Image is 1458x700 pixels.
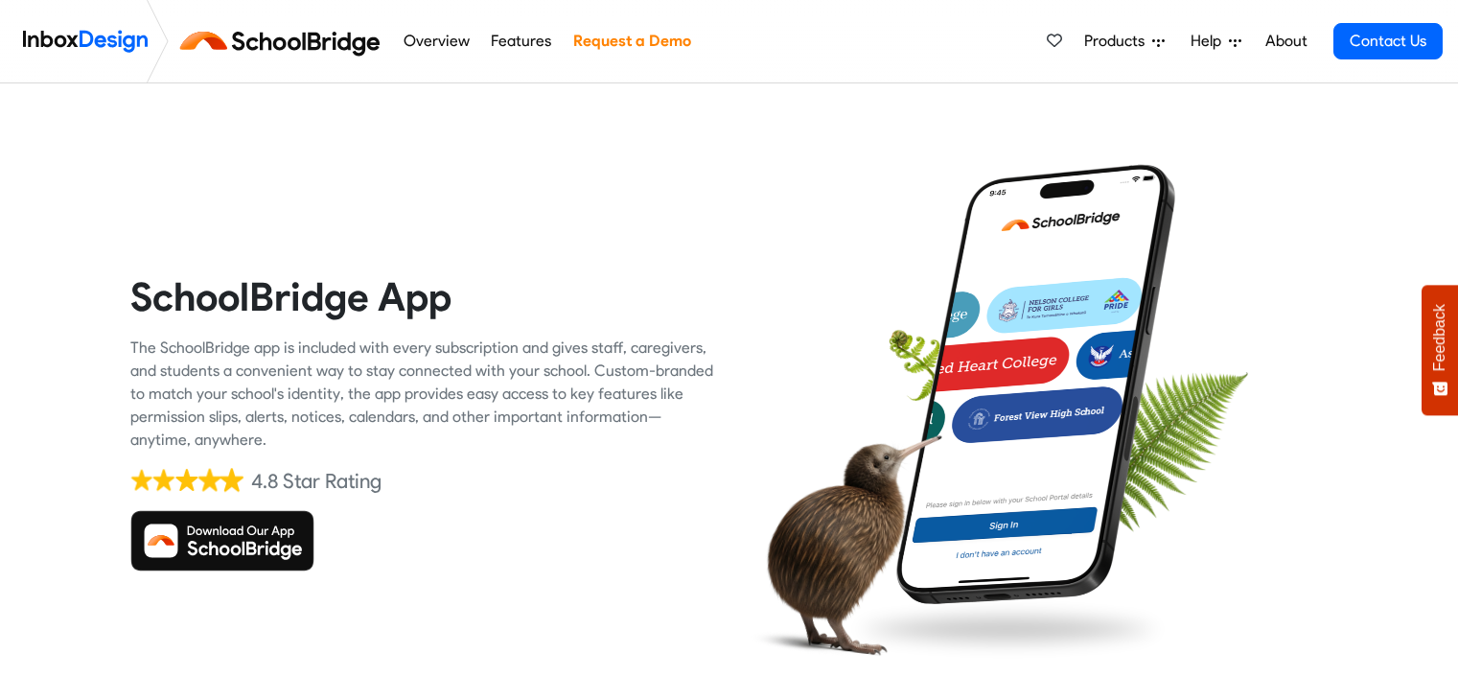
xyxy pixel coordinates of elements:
[567,22,696,60] a: Request a Demo
[1191,30,1229,53] span: Help
[1422,285,1458,415] button: Feedback - Show survey
[1076,22,1172,60] a: Products
[130,272,715,321] heading: SchoolBridge App
[130,510,314,572] img: Download SchoolBridge App
[486,22,557,60] a: Features
[744,417,942,671] img: kiwi_bird.png
[1084,30,1152,53] span: Products
[1183,22,1249,60] a: Help
[176,18,392,64] img: schoolbridge logo
[1260,22,1312,60] a: About
[398,22,474,60] a: Overview
[251,467,382,496] div: 4.8 Star Rating
[843,594,1174,665] img: shadow.png
[130,337,715,452] div: The SchoolBridge app is included with every subscription and gives staff, caregivers, and student...
[1333,23,1443,59] a: Contact Us
[882,163,1190,606] img: phone.png
[1431,304,1448,371] span: Feedback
